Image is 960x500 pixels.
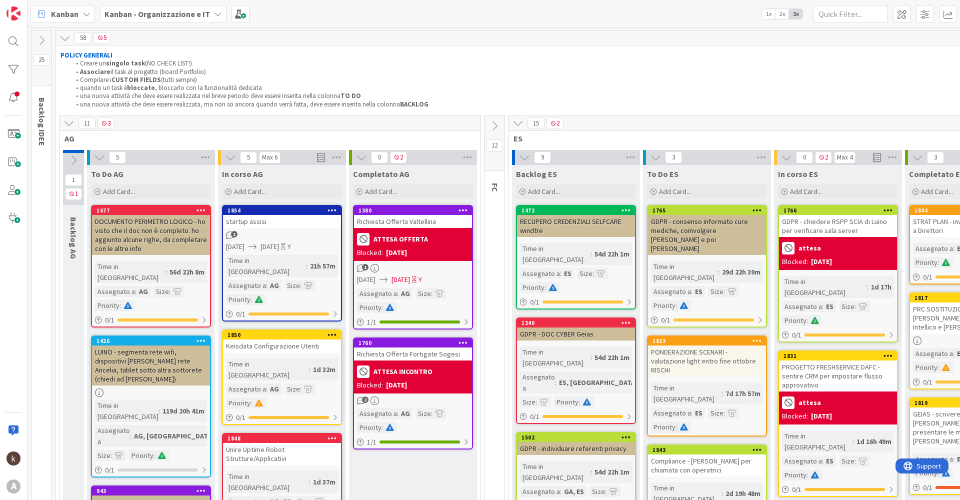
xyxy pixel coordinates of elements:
[520,396,535,407] div: Size
[78,117,95,129] span: 11
[923,482,932,493] span: 0 / 1
[95,300,119,311] div: Priority
[648,445,766,476] div: 1843Compliance - [PERSON_NAME] per chiamata con operatrici
[110,450,112,461] span: :
[354,215,472,228] div: Richiesta Offerta Valtellina
[517,206,635,237] div: 1472RECUPERO CREDENZIALI SELFCARE windtre
[811,411,832,421] div: [DATE]
[64,133,468,143] span: AG
[517,206,635,215] div: 1472
[782,315,806,326] div: Priority
[357,302,381,313] div: Priority
[675,421,677,432] span: :
[675,300,677,311] span: :
[648,345,766,376] div: PONDERAZIONE SCENARI - valutazione light entro fine ottobre RISCHI
[779,351,897,391] div: 1831PROGETTO FRESHSERVICE DAFC - sentire CRM per impostare flusso approvativo
[226,280,266,291] div: Assegnato a
[226,358,309,380] div: Time in [GEOGRAPHIC_DATA]
[362,264,368,270] span: 1
[648,314,766,326] div: 0/1
[692,407,705,418] div: ES
[528,187,560,196] span: Add Card...
[227,207,341,214] div: 1854
[927,151,944,163] span: 3
[782,256,808,267] div: Blocked:
[490,183,500,192] span: FC
[520,282,544,293] div: Priority
[486,139,503,151] span: 12
[397,288,398,299] span: :
[854,301,856,312] span: :
[92,206,210,215] div: 1677
[665,151,682,163] span: 3
[373,368,432,375] b: ATTESA INCONTRO
[309,476,310,487] span: :
[648,215,766,255] div: GDPR - consenso informato cure mediche, coinvolgere [PERSON_NAME] e poi [PERSON_NAME]
[530,297,539,307] span: 0 / 1
[806,315,808,326] span: :
[782,276,867,298] div: Time in [GEOGRAPHIC_DATA]
[516,169,557,179] span: Backlog ES
[284,280,300,291] div: Size
[398,408,412,419] div: AG
[953,453,954,464] span: :
[227,435,341,442] div: 1848
[95,261,165,283] div: Time in [GEOGRAPHIC_DATA]
[222,169,263,179] span: In corso AG
[353,169,409,179] span: Completato AG
[415,288,431,299] div: Size
[913,257,937,268] div: Priority
[577,268,592,279] div: Size
[651,421,675,432] div: Priority
[723,286,725,297] span: :
[92,486,210,495] div: 943
[127,83,155,92] strong: bloccato
[921,187,953,196] span: Add Card...
[798,399,821,406] b: attesa
[95,425,130,447] div: Assegnato a
[692,286,705,297] div: ES
[236,309,245,319] span: 0 / 1
[92,206,210,255] div: 1677DOCUMENTO PERIMETRO LOGICO - ho visto che il doc non è completo. ho aggiunto alcune righe, da...
[236,412,245,423] span: 0 / 1
[306,260,307,271] span: :
[6,479,20,493] div: A
[822,301,823,312] span: :
[923,377,932,387] span: 0 / 1
[97,117,114,129] span: 3
[783,207,897,214] div: 1766
[592,268,594,279] span: :
[354,338,472,360] div: 1760Richiesta Offerta Fortigate Sogesi
[357,288,397,299] div: Assegnato a
[782,301,822,312] div: Assegnato a
[74,32,91,44] span: 58
[80,67,110,76] strong: Associare
[517,215,635,237] div: RECUPERO CREDENZIALI SELFCARE windtre
[226,255,306,277] div: Time in [GEOGRAPHIC_DATA]
[165,266,167,277] span: :
[782,455,822,466] div: Assegnato a
[868,281,894,292] div: 1d 17h
[358,339,472,346] div: 1760
[839,455,854,466] div: Size
[131,430,216,441] div: AG, [GEOGRAPHIC_DATA]
[590,248,592,259] span: :
[92,345,210,385] div: LUINO - segmenta rete wifi, dispositivi [PERSON_NAME] rete Ancelia, tablet sotto altra sottorete ...
[226,471,309,493] div: Time in [GEOGRAPHIC_DATA]
[60,51,112,59] strong: POLICY GENERALI
[779,483,897,496] div: 0/1
[284,383,300,394] div: Size
[354,206,472,228] div: 1380Richiesta Offerta Valtellina
[520,346,590,368] div: Time in [GEOGRAPHIC_DATA]
[103,187,135,196] span: Add Card...
[227,331,341,338] div: 1850
[226,397,250,408] div: Priority
[556,377,640,388] div: ES, [GEOGRAPHIC_DATA]
[386,380,407,390] div: [DATE]
[913,453,953,464] div: Assegnato a
[913,348,953,359] div: Assegnato a
[262,155,277,160] div: Max 6
[386,247,407,258] div: [DATE]
[6,6,20,20] img: Visit kanbanzone.com
[652,337,766,344] div: 1823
